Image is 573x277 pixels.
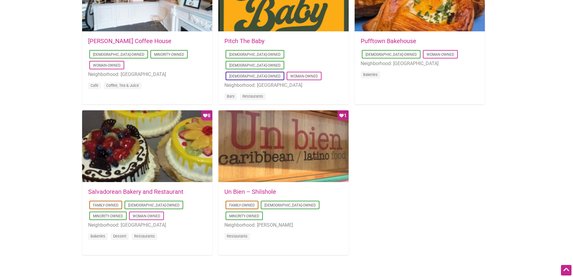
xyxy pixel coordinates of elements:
[290,74,318,78] a: Woman-Owned
[88,188,183,195] a: Salvadorean Bakery and Restaurant
[229,203,255,207] a: Family-Owned
[134,234,155,238] a: Restaurants
[229,63,281,68] a: [DEMOGRAPHIC_DATA]-Owned
[93,203,119,207] a: Family-Owned
[227,234,248,238] a: Restaurants
[229,52,281,57] a: [DEMOGRAPHIC_DATA]-Owned
[154,52,184,57] a: Minority-Owned
[88,71,206,78] li: Neighborhood: [GEOGRAPHIC_DATA]
[427,52,454,57] a: Woman-Owned
[88,37,171,45] a: [PERSON_NAME] Coffee House
[224,37,264,45] a: Pitch The Baby
[93,63,121,68] a: Woman-Owned
[365,52,417,57] a: [DEMOGRAPHIC_DATA]-Owned
[361,60,479,68] li: Neighborhood: [GEOGRAPHIC_DATA]
[91,234,105,238] a: Bakeries
[229,74,281,78] a: [DEMOGRAPHIC_DATA]-Owned
[88,221,206,229] li: Neighborhood: [GEOGRAPHIC_DATA]
[106,83,139,88] a: Coffee, Tea & Juice
[242,94,263,99] a: Restaurants
[264,203,316,207] a: [DEMOGRAPHIC_DATA]-Owned
[224,221,343,229] li: Neighborhood: [PERSON_NAME]
[224,81,343,89] li: Neighborhood: [GEOGRAPHIC_DATA]
[224,188,276,195] a: Un Bien – Shilshole
[133,214,160,218] a: Woman-Owned
[93,52,144,57] a: [DEMOGRAPHIC_DATA]-Owned
[113,234,126,238] a: Dessert
[229,214,259,218] a: Minority-Owned
[128,203,180,207] a: [DEMOGRAPHIC_DATA]-Owned
[561,265,571,275] div: Scroll Back to Top
[227,94,235,99] a: Bars
[91,83,98,88] a: Cafe
[93,214,123,218] a: Minority-Owned
[363,72,378,77] a: Bakeries
[361,37,416,45] a: Pufftown Bakehouse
